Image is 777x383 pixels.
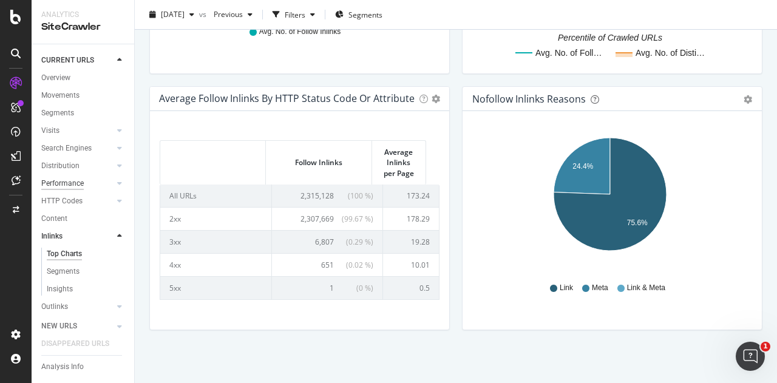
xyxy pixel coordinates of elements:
[337,214,373,224] span: ( 99.67 % )
[159,90,415,107] h4: Average Follow Inlinks by HTTP Status Code or Attribute
[560,283,573,293] span: Link
[41,107,126,120] a: Segments
[592,283,608,293] span: Meta
[337,260,373,270] span: ( 0.02 % )
[383,230,439,253] td: 19.28
[41,54,94,67] div: CURRENT URLS
[41,142,114,155] a: Search Engines
[337,191,373,201] span: ( 100 % )
[572,162,593,171] text: 24.4%
[199,9,209,19] span: vs
[41,320,114,333] a: NEW URLS
[266,141,372,184] th: Follow Inlinks
[47,283,126,296] a: Insights
[41,230,63,243] div: Inlinks
[41,361,84,373] div: Analysis Info
[41,107,74,120] div: Segments
[330,283,334,293] span: 1
[627,283,665,293] span: Link & Meta
[41,195,114,208] a: HTTP Codes
[627,219,648,227] text: 75.6%
[259,27,341,37] span: Avg. No. of Follow Inlinks
[558,33,662,42] text: Percentile of Crawled URLs
[736,342,765,371] iframe: Intercom live chat
[160,230,272,253] td: 3xx
[41,89,126,102] a: Movements
[300,214,334,224] span: 2,307,669
[383,276,439,299] td: 0.5
[41,195,83,208] div: HTTP Codes
[160,185,272,207] td: All URLs
[41,300,114,313] a: Outlinks
[321,260,334,270] span: 651
[285,9,305,19] div: Filters
[383,299,439,322] td: 1.49
[41,124,114,137] a: Visits
[41,54,114,67] a: CURRENT URLS
[636,48,705,58] text: Avg. No. of Disti…
[383,253,439,276] td: 10.01
[41,89,80,102] div: Movements
[337,237,373,247] span: ( 0.29 % )
[472,93,586,105] div: Nofollow Inlinks Reasons
[209,5,257,24] button: Previous
[41,300,68,313] div: Outlinks
[535,48,602,58] text: Avg. No. of Foll…
[47,283,73,296] div: Insights
[41,20,124,34] div: SiteCrawler
[41,72,70,84] div: Overview
[47,248,82,260] div: Top Charts
[472,130,748,271] svg: A chart.
[372,141,426,184] th: Average Inlinks per Page
[41,337,121,350] a: DISAPPEARED URLS
[160,299,272,322] td: noindex
[41,320,77,333] div: NEW URLS
[432,95,440,103] i: Options
[144,5,199,24] button: [DATE]
[41,160,80,172] div: Distribution
[41,337,109,350] div: DISAPPEARED URLS
[160,253,272,276] td: 4xx
[41,361,126,373] a: Analysis Info
[761,342,770,351] span: 1
[41,212,126,225] a: Content
[383,185,439,207] td: 173.24
[47,265,80,278] div: Segments
[300,191,334,201] span: 2,315,128
[744,95,752,104] div: gear
[47,248,126,260] a: Top Charts
[209,9,243,19] span: Previous
[161,9,185,19] span: 2025 Aug. 22nd
[160,207,272,230] td: 2xx
[41,177,114,190] a: Performance
[41,230,114,243] a: Inlinks
[160,276,272,299] td: 5xx
[383,207,439,230] td: 178.29
[41,72,126,84] a: Overview
[348,9,382,19] span: Segments
[330,5,387,24] button: Segments
[41,142,92,155] div: Search Engines
[315,237,334,247] span: 6,807
[337,283,373,293] span: ( 0 % )
[41,10,124,20] div: Analytics
[41,212,67,225] div: Content
[41,177,84,190] div: Performance
[268,5,320,24] button: Filters
[41,124,59,137] div: Visits
[47,265,126,278] a: Segments
[41,160,114,172] a: Distribution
